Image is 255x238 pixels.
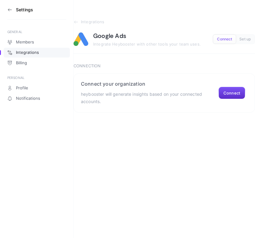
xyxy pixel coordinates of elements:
[16,7,33,12] h3: Settings
[16,50,39,55] span: Integrations
[81,91,219,105] p: heybooster will generate insights based on your connected accounts.
[16,61,27,65] span: Billing
[4,58,70,68] a: Billing
[4,37,70,47] a: Members
[74,64,255,69] h3: Connection
[219,87,245,99] button: Connect
[4,94,70,103] a: Notifications
[239,37,251,42] span: Set up
[236,35,254,43] button: Set up
[7,29,66,34] div: GENERAL
[4,48,70,58] a: Integrations
[217,37,232,42] span: Connect
[4,83,70,93] a: Profile
[16,96,40,101] span: Notifications
[74,20,255,24] a: Integrations
[7,75,66,80] div: PERSONAL
[213,35,236,43] button: Connect
[93,42,201,46] span: Integrate Heybooster with other tools your team uses.
[93,32,126,40] h1: Google Ads
[16,40,34,45] span: Members
[81,81,219,87] h2: Connect your organization
[81,20,105,24] span: Integrations
[16,86,28,91] span: Profile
